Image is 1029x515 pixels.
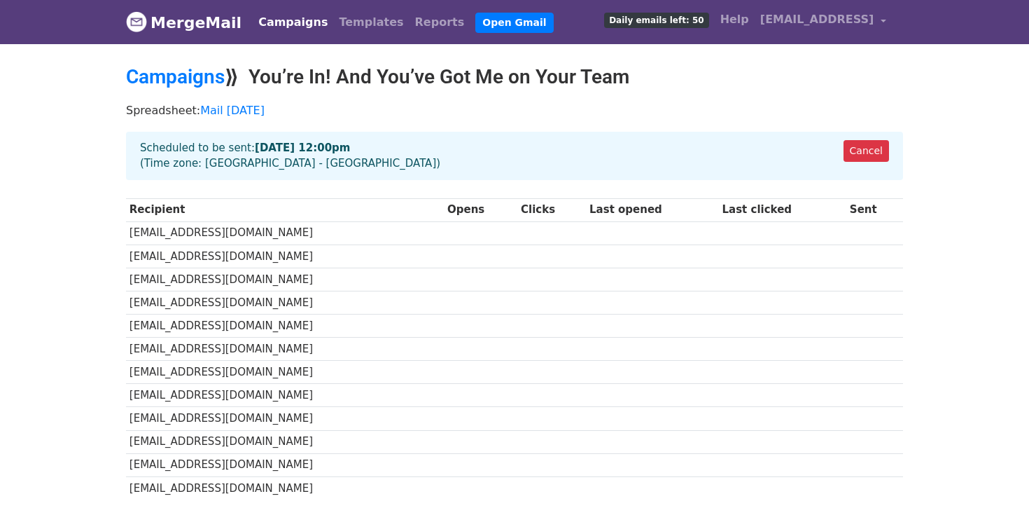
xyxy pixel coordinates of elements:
[126,8,241,37] a: MergeMail
[126,221,444,245] td: [EMAIL_ADDRESS][DOMAIN_NAME]
[126,198,444,221] th: Recipient
[719,198,846,221] th: Last clicked
[126,407,444,430] td: [EMAIL_ADDRESS][DOMAIN_NAME]
[126,384,444,407] td: [EMAIL_ADDRESS][DOMAIN_NAME]
[760,11,874,28] span: [EMAIL_ADDRESS]
[755,6,892,39] a: [EMAIL_ADDRESS]
[126,268,444,291] td: [EMAIL_ADDRESS][DOMAIN_NAME]
[604,13,708,28] span: Daily emails left: 50
[126,11,147,32] img: MergeMail logo
[126,453,444,476] td: [EMAIL_ADDRESS][DOMAIN_NAME]
[126,361,444,384] td: [EMAIL_ADDRESS][DOMAIN_NAME]
[846,198,903,221] th: Sent
[126,103,903,118] p: Spreadsheet:
[586,198,718,221] th: Last opened
[126,430,444,453] td: [EMAIL_ADDRESS][DOMAIN_NAME]
[333,8,409,36] a: Templates
[126,291,444,314] td: [EMAIL_ADDRESS][DOMAIN_NAME]
[126,315,444,338] td: [EMAIL_ADDRESS][DOMAIN_NAME]
[126,132,903,180] div: Scheduled to be sent: (Time zone: [GEOGRAPHIC_DATA] - [GEOGRAPHIC_DATA])
[475,13,553,33] a: Open Gmail
[126,245,444,268] td: [EMAIL_ADDRESS][DOMAIN_NAME]
[409,8,470,36] a: Reports
[126,65,225,88] a: Campaigns
[126,65,903,89] h2: ⟫ You’re In! And You’ve Got Me on Your Team
[253,8,333,36] a: Campaigns
[517,198,586,221] th: Clicks
[126,476,444,500] td: [EMAIL_ADDRESS][DOMAIN_NAME]
[200,104,265,117] a: Mail [DATE]
[444,198,517,221] th: Opens
[598,6,714,34] a: Daily emails left: 50
[843,140,889,162] a: Cancel
[715,6,755,34] a: Help
[126,338,444,361] td: [EMAIL_ADDRESS][DOMAIN_NAME]
[255,142,350,154] strong: [DATE] 12:00pm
